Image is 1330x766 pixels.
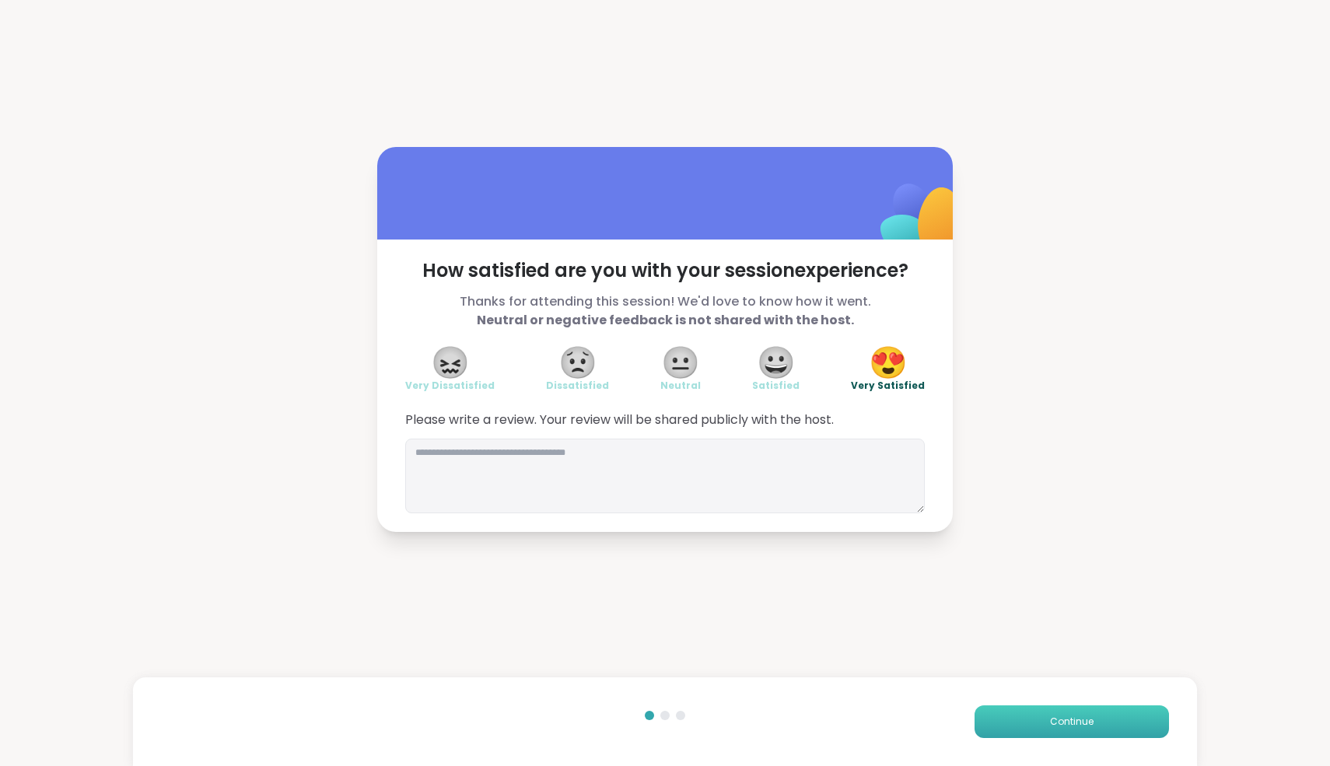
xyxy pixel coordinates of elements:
[405,411,925,429] span: Please write a review. Your review will be shared publicly with the host.
[1050,715,1094,729] span: Continue
[660,380,701,392] span: Neutral
[405,258,925,283] span: How satisfied are you with your session experience?
[752,380,800,392] span: Satisfied
[844,143,999,298] img: ShareWell Logomark
[975,705,1169,738] button: Continue
[558,348,597,376] span: 😟
[405,292,925,330] span: Thanks for attending this session! We'd love to know how it went.
[405,380,495,392] span: Very Dissatisfied
[546,380,609,392] span: Dissatisfied
[661,348,700,376] span: 😐
[757,348,796,376] span: 😀
[431,348,470,376] span: 😖
[851,380,925,392] span: Very Satisfied
[869,348,908,376] span: 😍
[477,311,854,329] b: Neutral or negative feedback is not shared with the host.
